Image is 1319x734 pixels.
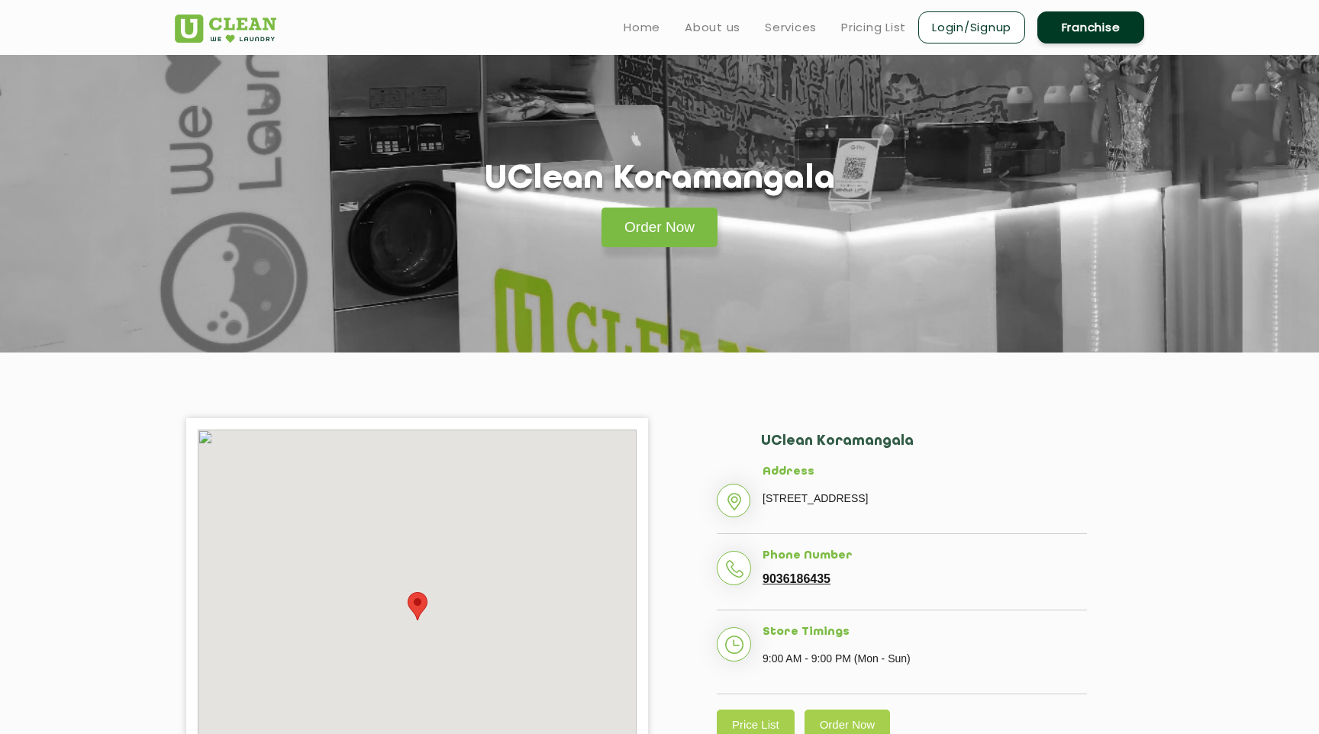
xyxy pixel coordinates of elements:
p: 9:00 AM - 9:00 PM (Mon - Sun) [763,647,1087,670]
a: About us [685,18,740,37]
a: Order Now [601,208,718,247]
h5: Phone Number [763,549,1087,563]
a: 9036186435 [763,572,830,586]
a: Login/Signup [918,11,1025,43]
h5: Address [763,465,1087,479]
h2: UClean Koramangala [761,433,1087,465]
a: Pricing List [841,18,906,37]
a: Services [765,18,817,37]
a: Franchise [1037,11,1144,43]
a: Home [624,18,660,37]
h1: UClean Koramangala [485,160,835,199]
img: UClean Laundry and Dry Cleaning [175,14,276,43]
h5: Store Timings [763,626,1087,639]
p: [STREET_ADDRESS] [763,487,1087,510]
